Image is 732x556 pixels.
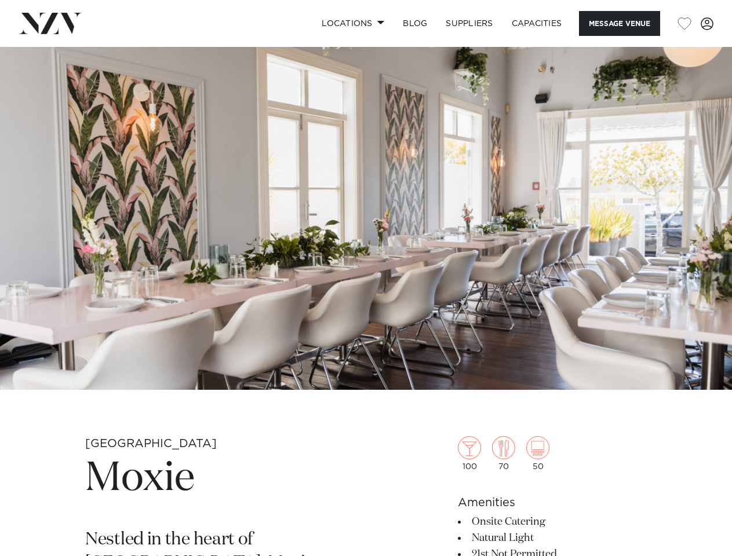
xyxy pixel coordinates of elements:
[458,436,481,471] div: 100
[85,452,376,506] h1: Moxie
[526,436,549,471] div: 50
[458,494,647,511] h6: Amenities
[579,11,660,36] button: Message Venue
[85,438,217,449] small: [GEOGRAPHIC_DATA]
[458,436,481,459] img: cocktail.png
[492,436,515,471] div: 70
[492,436,515,459] img: dining.png
[502,11,571,36] a: Capacities
[458,514,647,530] li: Onsite Catering
[458,530,647,546] li: Natural Light
[526,436,549,459] img: theatre.png
[394,11,436,36] a: BLOG
[436,11,502,36] a: SUPPLIERS
[19,13,82,34] img: nzv-logo.png
[312,11,394,36] a: Locations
